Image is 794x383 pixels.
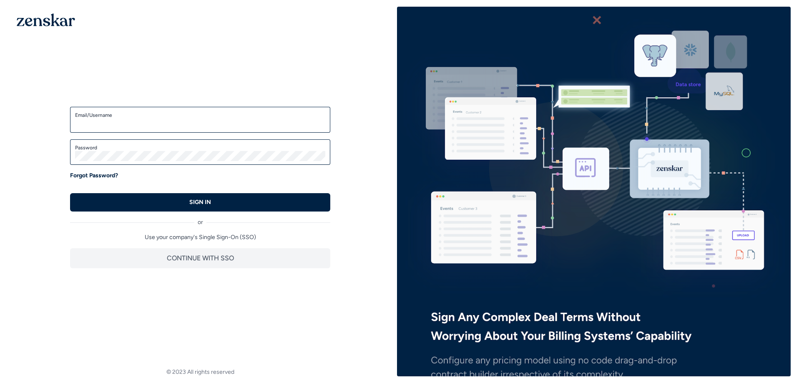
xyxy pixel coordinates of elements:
[75,112,325,118] label: Email/Username
[70,248,330,268] button: CONTINUE WITH SSO
[70,193,330,212] button: SIGN IN
[70,171,118,180] a: Forgot Password?
[3,368,397,376] footer: © 2023 All rights reserved
[70,233,330,242] p: Use your company's Single Sign-On (SSO)
[75,144,325,151] label: Password
[189,198,211,207] p: SIGN IN
[70,212,330,227] div: or
[17,13,75,26] img: 1OGAJ2xQqyY4LXKgY66KYq0eOWRCkrZdAb3gUhuVAqdWPZE9SRJmCz+oDMSn4zDLXe31Ii730ItAGKgCKgCCgCikA4Av8PJUP...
